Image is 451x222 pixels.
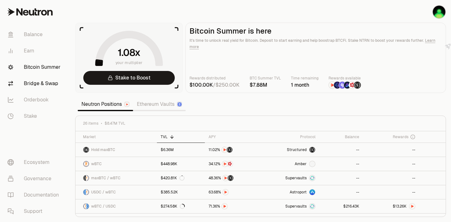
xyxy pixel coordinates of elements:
[161,204,185,209] div: $274.58K
[319,157,363,171] a: --
[3,187,68,203] a: Documentation
[3,203,68,219] a: Support
[205,171,262,185] a: NTRNStructured Points
[262,143,319,157] a: StructuredmaxBTC
[290,190,307,195] span: Astroport
[295,161,307,166] span: Amber
[433,6,445,18] img: luv
[291,75,319,81] p: Time remaining
[91,190,116,195] span: USDC / wBTC
[266,134,315,139] div: Protocol
[287,147,307,152] span: Structured
[319,171,363,185] a: --
[157,171,205,185] a: $420.81K
[86,175,89,181] img: wBTC Logo
[3,26,68,43] a: Balance
[334,82,341,89] img: EtherFi Points
[83,175,86,181] img: maxBTC Logo
[262,171,319,185] a: SupervaultsSupervaults
[157,185,205,199] a: $385.52K
[223,189,228,195] img: NTRN
[209,203,258,209] button: NTRN
[75,143,157,157] a: maxBTC LogoHold maxBTC
[344,82,351,89] img: Bedrock Diamonds
[409,203,415,209] img: NTRN Logo
[125,102,129,106] img: Neutron Logo
[262,157,319,171] a: AmberAmber
[205,185,262,199] a: NTRN
[222,161,228,167] img: NTRN
[363,171,419,185] a: --
[250,75,281,81] p: BTC Summer TVL
[161,147,174,152] div: $6.36M
[105,121,125,126] span: $8.47M TVL
[3,171,68,187] a: Governance
[75,171,157,185] a: maxBTC LogowBTC LogomaxBTC / wBTC
[83,71,175,85] a: Stake to Boost
[161,134,201,139] div: TVL
[161,161,177,166] div: $448.98K
[209,147,258,153] button: NTRNStructured Points
[205,157,262,171] a: NTRNMars Fragments
[83,134,153,139] div: Market
[223,175,228,181] img: NTRN
[116,60,143,66] span: your multiplier
[133,98,186,111] a: Ethereum Vaults
[363,143,419,157] a: --
[339,82,346,89] img: Solv Points
[91,147,115,152] span: Hold maxBTC
[329,75,361,81] p: Rewards available
[86,203,89,209] img: USDC Logo
[319,185,363,199] a: --
[91,161,102,166] span: wBTC
[319,143,363,157] a: --
[3,108,68,124] a: Stake
[363,199,419,213] a: NTRN Logo
[209,175,258,181] button: NTRNStructured Points
[309,147,315,153] img: maxBTC
[354,82,361,89] img: Structured Points
[228,175,233,181] img: Structured Points
[227,161,233,167] img: Mars Fragments
[3,59,68,75] a: Bitcoin Summer
[209,161,258,167] button: NTRNMars Fragments
[83,161,89,167] img: wBTC Logo
[205,199,262,213] a: NTRN
[291,81,319,89] div: 1 month
[161,176,184,181] div: $420.81K
[3,92,68,108] a: Orderbook
[75,185,157,199] a: USDC LogowBTC LogoUSDC / wBTC
[189,27,442,35] h2: Bitcoin Summer is here
[75,199,157,213] a: wBTC LogoUSDC LogowBTC / USDC
[86,189,89,195] img: wBTC Logo
[78,98,133,111] a: Neutron Positions
[83,203,86,209] img: wBTC Logo
[83,147,89,153] img: maxBTC Logo
[91,176,121,181] span: maxBTC / wBTC
[178,102,182,106] img: Ethereum Logo
[3,154,68,171] a: Ecosystem
[393,134,408,139] span: Rewards
[205,143,262,157] a: NTRNStructured Points
[91,204,116,209] span: wBTC / USDC
[189,37,442,50] p: It's time to unlock real yield for Bitcoin. Deposit to start earning and help boostrap BTCFi. Sta...
[309,203,315,209] img: Supervaults
[309,175,315,181] img: Supervaults
[285,204,307,209] span: Supervaults
[209,134,258,139] div: APY
[209,189,258,195] button: NTRN
[161,190,178,195] div: $385.52K
[83,121,98,126] span: 26 items
[189,81,240,89] div: /
[285,176,307,181] span: Supervaults
[83,189,86,195] img: USDC Logo
[189,75,240,81] p: Rewards distributed
[3,43,68,59] a: Earn
[363,185,419,199] a: --
[323,134,359,139] div: Balance
[329,82,336,89] img: NTRN
[157,157,205,171] a: $448.98K
[157,199,205,213] a: $274.58K
[222,147,227,153] img: NTRN
[227,147,232,153] img: Structured Points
